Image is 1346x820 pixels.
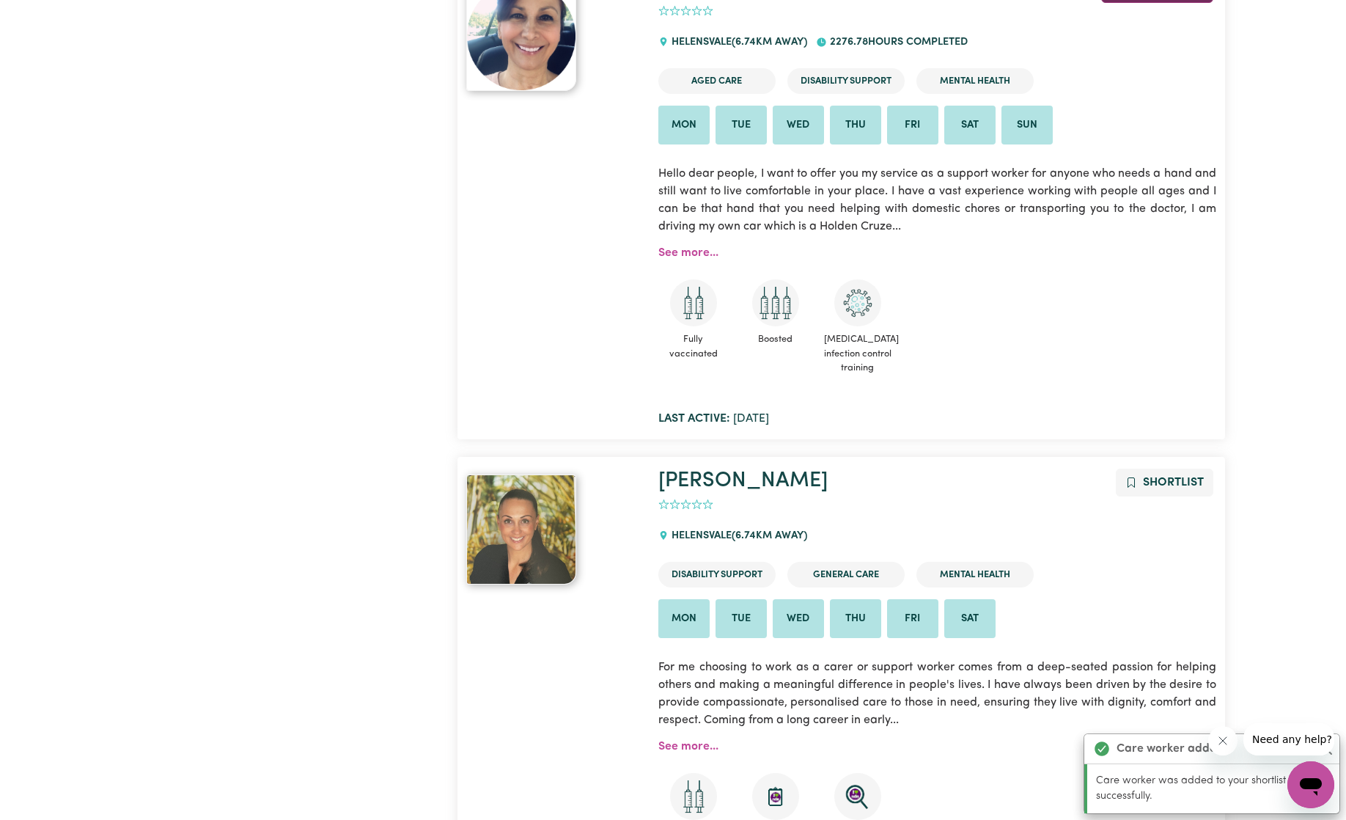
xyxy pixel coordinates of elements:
a: Deanna [466,475,641,585]
li: Available on Tue [716,106,767,145]
img: View Deanna 's profile [466,475,576,585]
li: Available on Wed [773,599,824,639]
a: See more... [658,247,718,259]
img: Care and support worker has received 2 doses of COVID-19 vaccine [670,279,717,326]
li: Available on Sun [1001,106,1053,145]
li: Available on Wed [773,106,824,145]
span: Boosted [740,326,811,352]
li: Available on Sat [944,599,996,639]
iframe: Message from company [1243,723,1334,755]
img: Care and support worker has received 2 doses of COVID-19 vaccine [670,773,717,820]
iframe: Close message [1208,726,1237,755]
strong: Care worker added [1117,740,1224,758]
li: Available on Tue [716,599,767,639]
li: Disability Support [658,562,776,587]
li: Available on Mon [658,106,710,145]
div: HELENSVALE [658,516,816,556]
div: HELENSVALE [658,23,816,62]
li: Available on Thu [830,599,881,639]
div: add rating by typing an integer from 0 to 5 or pressing arrow keys [658,3,713,20]
span: ( 6.74 km away) [732,37,807,48]
iframe: Button to launch messaging window [1287,761,1334,808]
b: Last active: [658,413,730,425]
li: Available on Fri [887,599,938,639]
div: 2276.78 hours completed [816,23,976,62]
li: Aged Care [658,68,776,94]
li: Mental Health [916,562,1034,587]
li: Available on Fri [887,106,938,145]
img: CS Academy: Introduction to NDIS Worker Training course completed [752,773,799,820]
a: [PERSON_NAME] [658,470,828,491]
li: Available on Sat [944,106,996,145]
p: Hello dear people, I want to offer you my service as a support worker for anyone who needs a hand... [658,156,1216,244]
li: General Care [787,562,905,587]
li: Available on Thu [830,106,881,145]
p: For me choosing to work as a carer or support worker comes from a deep-seated passion for helping... [658,650,1216,738]
a: See more... [658,741,718,753]
li: Disability Support [787,68,905,94]
img: CS Academy: COVID-19 Infection Control Training course completed [834,279,881,326]
li: Available on Mon [658,599,710,639]
img: NDIS Worker Screening Verified [834,773,881,820]
p: Care worker was added to your shortlist successfully. [1096,773,1331,805]
span: ( 6.74 km away) [732,530,807,541]
span: Shortlist [1143,477,1204,488]
div: add rating by typing an integer from 0 to 5 or pressing arrow keys [658,497,713,513]
span: [DATE] [658,413,769,425]
span: Fully vaccinated [658,326,729,366]
li: Mental Health [916,68,1034,94]
img: Care and support worker has received booster dose of COVID-19 vaccination [752,279,799,326]
button: Add to shortlist [1116,469,1213,497]
span: [MEDICAL_DATA] infection control training [823,326,893,381]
